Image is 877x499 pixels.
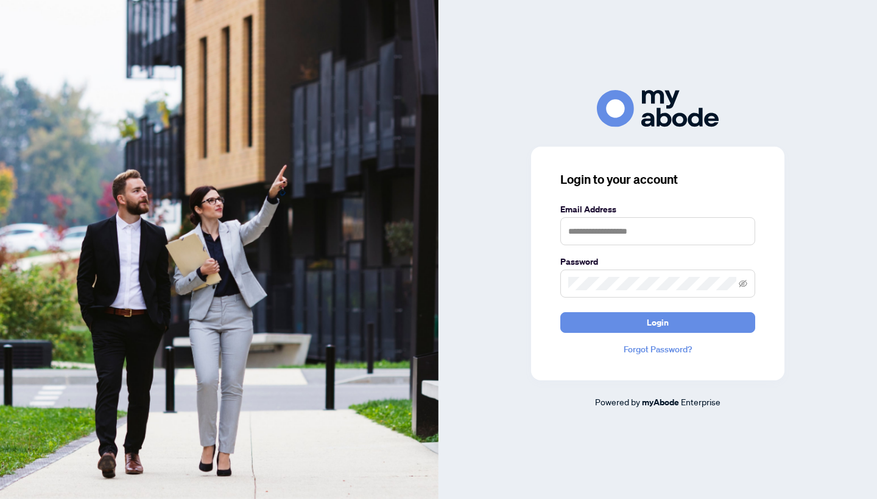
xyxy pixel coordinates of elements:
a: myAbode [642,396,679,409]
img: ma-logo [597,90,719,127]
span: eye-invisible [739,279,747,288]
h3: Login to your account [560,171,755,188]
span: Login [647,313,669,332]
a: Forgot Password? [560,343,755,356]
span: Enterprise [681,396,720,407]
span: Powered by [595,396,640,407]
label: Email Address [560,203,755,216]
button: Login [560,312,755,333]
label: Password [560,255,755,268]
